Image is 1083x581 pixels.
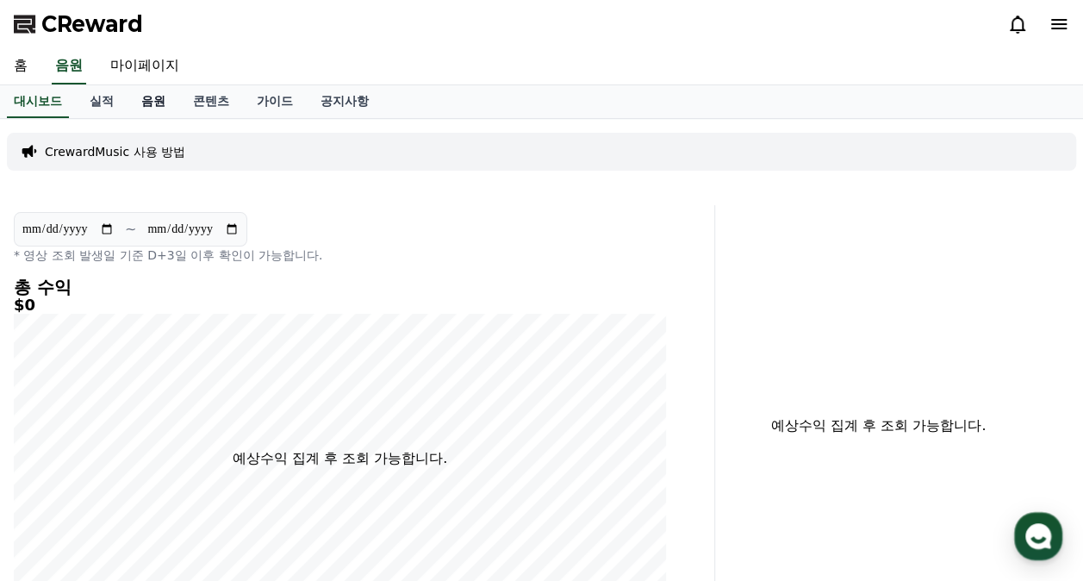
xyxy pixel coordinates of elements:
[114,438,222,481] a: 대화
[45,143,185,160] a: CrewardMusic 사용 방법
[14,297,666,314] h5: $0
[729,415,1028,436] p: 예상수익 집계 후 조회 가능합니다.
[52,48,86,84] a: 음원
[5,438,114,481] a: 홈
[41,10,143,38] span: CReward
[179,85,243,118] a: 콘텐츠
[307,85,383,118] a: 공지사항
[96,48,193,84] a: 마이페이지
[222,438,331,481] a: 설정
[54,464,65,478] span: 홈
[158,465,178,478] span: 대화
[76,85,128,118] a: 실적
[233,448,447,469] p: 예상수익 집계 후 조회 가능합니다.
[7,85,69,118] a: 대시보드
[125,219,136,240] p: ~
[243,85,307,118] a: 가이드
[14,278,666,297] h4: 총 수익
[266,464,287,478] span: 설정
[128,85,179,118] a: 음원
[14,247,666,264] p: * 영상 조회 발생일 기준 D+3일 이후 확인이 가능합니다.
[14,10,143,38] a: CReward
